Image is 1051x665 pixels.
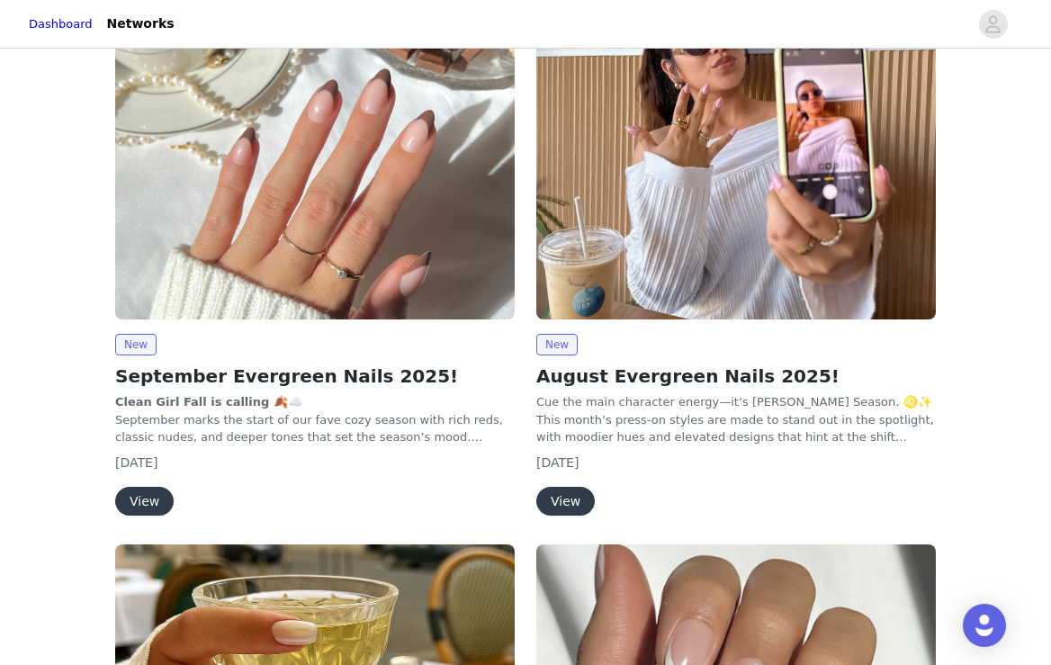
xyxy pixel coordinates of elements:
button: View [536,487,595,516]
a: View [536,495,595,508]
a: Networks [96,4,185,44]
img: Glamnetic [115,20,515,319]
a: Dashboard [29,15,93,33]
a: View [115,495,174,508]
span: [DATE] [115,455,157,470]
div: Open Intercom Messenger [963,604,1006,647]
h2: August Evergreen Nails 2025! [536,363,936,390]
div: avatar [984,10,1002,39]
strong: Clean Girl Fall is calling 🍂☁️ [115,395,302,409]
span: [DATE] [536,455,579,470]
h2: September Evergreen Nails 2025! [115,363,515,390]
button: View [115,487,174,516]
p: September marks the start of our fave cozy season with rich reds, classic nudes, and deeper tones... [115,393,515,446]
span: New [536,334,578,355]
p: Cue the main character energy—it’s [PERSON_NAME] Season. ♌️✨ This month’s press-on styles are mad... [536,393,936,446]
span: New [115,334,157,355]
img: Glamnetic [536,20,936,319]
